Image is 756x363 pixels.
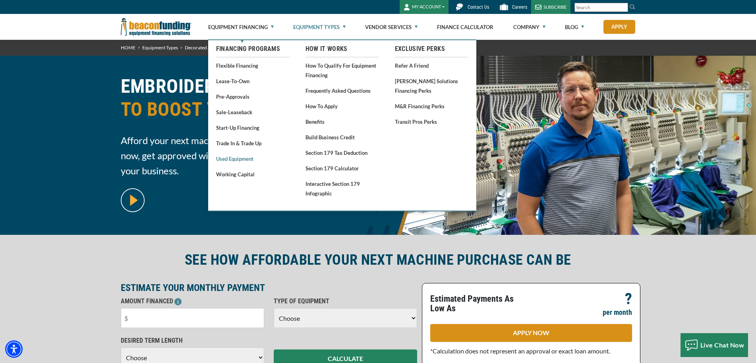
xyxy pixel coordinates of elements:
[216,60,290,70] a: Flexible Financing
[185,45,224,51] a: Decorated Apparel
[121,133,373,178] span: Afford your next machine with a low monthly payment. Apply now, get approved within 24 hours. See...
[216,44,290,54] a: Financing Programs
[603,308,632,317] p: per month
[274,297,417,306] p: TYPE OF EQUIPMENT
[121,188,145,212] img: video modal pop-up play button
[216,169,290,179] a: Working Capital
[121,75,373,127] h1: EMBROIDERY FINANCING
[216,138,290,148] a: Trade In & Trade Up
[468,4,489,10] span: Contact Us
[700,341,744,349] span: Live Chat Now
[121,98,373,121] span: TO BOOST YOUR OUTPUT
[395,101,468,111] a: M&R Financing Perks
[305,60,379,80] a: How to Qualify for Equipment Financing
[395,117,468,127] a: Transit Pros Perks
[437,14,493,40] a: Finance Calculator
[574,3,628,12] input: Search
[216,76,290,86] a: Lease-To-Own
[565,14,584,40] a: Blog
[629,4,636,10] img: Search
[5,340,23,358] div: Accessibility Menu
[305,86,379,96] a: Frequently Asked Questions
[513,14,545,40] a: Company
[305,163,379,173] a: Section 179 Calculator
[293,14,346,40] a: Equipment Types
[216,123,290,133] a: Start-Up Financing
[305,148,379,158] a: Section 179 Tax Deduction
[512,4,527,10] span: Careers
[121,14,191,40] img: Beacon Funding Corporation logo
[620,4,626,11] a: Clear search text
[305,101,379,111] a: How to Apply
[430,347,610,355] span: *Calculation does not represent an approval or exact loan amount.
[208,14,274,40] a: Equipment Financing
[430,324,632,342] a: APPLY NOW
[395,44,468,54] a: Exclusive Perks
[305,179,379,198] a: Interactive Section 179 Infographic
[121,308,264,328] input: $
[121,251,636,269] h2: SEE HOW AFFORDABLE YOUR NEXT MACHINE PURCHASE CAN BE
[365,14,418,40] a: Vendor Services
[625,294,632,304] p: ?
[121,283,417,293] p: ESTIMATE YOUR MONTHLY PAYMENT
[142,45,178,51] a: Equipment Types
[305,132,379,142] a: Build Business Credit
[681,333,748,357] button: Live Chat Now
[121,297,264,306] p: AMOUNT FINANCED
[395,60,468,70] a: Refer a Friend
[305,44,379,54] a: How It Works
[305,117,379,127] a: Benefits
[216,154,290,164] a: Used Equipment
[603,20,635,34] a: Apply
[395,76,468,96] a: [PERSON_NAME] Solutions Financing Perks
[216,107,290,117] a: Sale-Leaseback
[121,336,264,345] p: DESIRED TERM LENGTH
[430,294,526,313] p: Estimated Payments As Low As
[216,92,290,101] a: Pre-approvals
[121,45,135,51] a: HOME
